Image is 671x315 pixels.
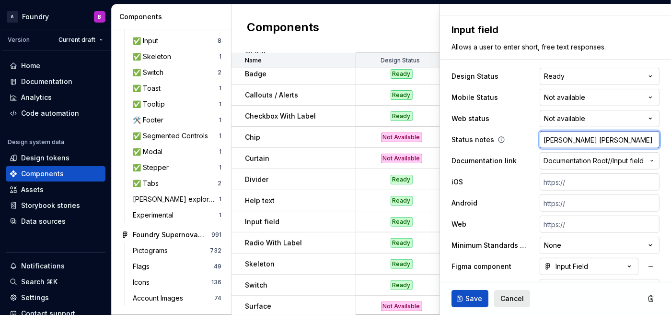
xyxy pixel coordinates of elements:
a: Data sources [6,214,105,229]
div: Assets [21,185,44,194]
div: Storybook stories [21,201,80,210]
div: Home [21,61,40,71]
textarea: Input field [450,21,658,38]
p: Name [245,57,262,64]
a: Storybook stories [6,198,105,213]
div: 136 [211,279,221,286]
label: Design Status [451,72,498,81]
div: 1 [219,195,221,203]
div: ✅ Skeleton [133,52,175,61]
label: Android [451,198,477,208]
div: Not Available [381,133,422,142]
div: Ready [391,238,413,248]
a: Flags49 [129,259,225,274]
a: ✅ Tabs2 [129,176,225,191]
div: Design tokens [21,153,69,163]
div: 1 [219,100,221,108]
label: Web [451,219,466,229]
input: https:// [540,194,659,212]
a: Design tokens [6,150,105,166]
p: Switch [245,280,267,290]
a: ✅ Tooltip1 [129,97,225,112]
div: Ready [391,90,413,100]
p: Input field [245,217,279,227]
a: Code automation [6,106,105,121]
a: Components [6,166,105,182]
label: Minimum Standards Status [451,241,528,250]
div: 74 [214,294,221,302]
div: Documentation [21,77,72,86]
a: Foundry Supernova Assets991 [117,227,225,242]
div: ✅ Toast [133,84,164,93]
button: Cancel [494,290,530,307]
span: Save [465,294,482,303]
button: AFoundryB [2,6,109,27]
input: https:// [540,173,659,191]
div: [PERSON_NAME] exploration [133,194,219,204]
div: Analytics [21,93,52,102]
label: Web status [451,114,489,123]
label: Figma component [451,262,511,271]
div: Not Available [381,302,422,311]
div: ✅ Stepper [133,163,173,172]
button: Search ⌘K [6,274,105,290]
div: 🛠️ Footer [133,115,167,125]
label: Status notes [451,135,494,145]
div: 49 [214,263,221,270]
div: Code automation [21,109,79,118]
div: Flags [133,262,153,271]
p: Curtain [245,154,269,163]
div: ✅ Tabs [133,179,162,188]
div: Input Field [544,262,588,271]
a: Assets [6,182,105,197]
div: 732 [210,247,221,254]
p: Skeleton [245,259,275,269]
button: Input Field [540,258,638,275]
a: Icons136 [129,275,225,290]
p: Divider [245,175,268,184]
div: ✅ Input [133,36,162,46]
div: Pictograms [133,246,172,255]
span: Cancel [500,294,524,303]
p: Radio With Label [245,238,302,248]
p: Chip [245,133,260,142]
textarea: Allows a user to enter short, free text responses. [450,40,658,54]
div: Ready [391,175,413,184]
div: Ready [391,111,413,121]
p: Callouts / Alerts [245,90,298,100]
div: Foundry Supernova Assets [133,230,204,240]
div: Not Available [381,154,422,163]
label: Mobile Status [451,93,498,102]
div: Foundry [22,12,49,22]
div: 1 [219,211,221,219]
a: Experimental1 [129,207,225,223]
a: Documentation [6,74,105,89]
div: Search ⌘K [21,277,58,287]
div: A [7,11,18,23]
div: Ready [391,280,413,290]
div: ✅ Modal [133,147,166,157]
span: Input field [613,156,644,166]
div: ✅ Switch [133,68,167,77]
span: Documentation Root / [544,156,610,166]
a: Home [6,58,105,73]
label: Documentation link [451,156,517,166]
div: Notifications [21,261,65,271]
a: ✅ Skeleton1 [129,49,225,64]
div: 2 [218,180,221,187]
div: 1 [219,132,221,140]
a: Account Images74 [129,291,225,306]
div: Ready [391,259,413,269]
div: Version [8,36,30,44]
input: https:// [540,216,659,233]
a: ✅ Switch2 [129,65,225,80]
span: Current draft [58,36,95,44]
div: 1 [219,148,221,156]
div: Data sources [21,217,66,226]
div: Account Images [133,293,187,303]
div: 2 [218,69,221,76]
button: Save [451,290,488,307]
a: [PERSON_NAME] exploration1 [129,192,225,207]
div: ✅ Segmented Controls [133,131,212,141]
div: B [98,13,102,21]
